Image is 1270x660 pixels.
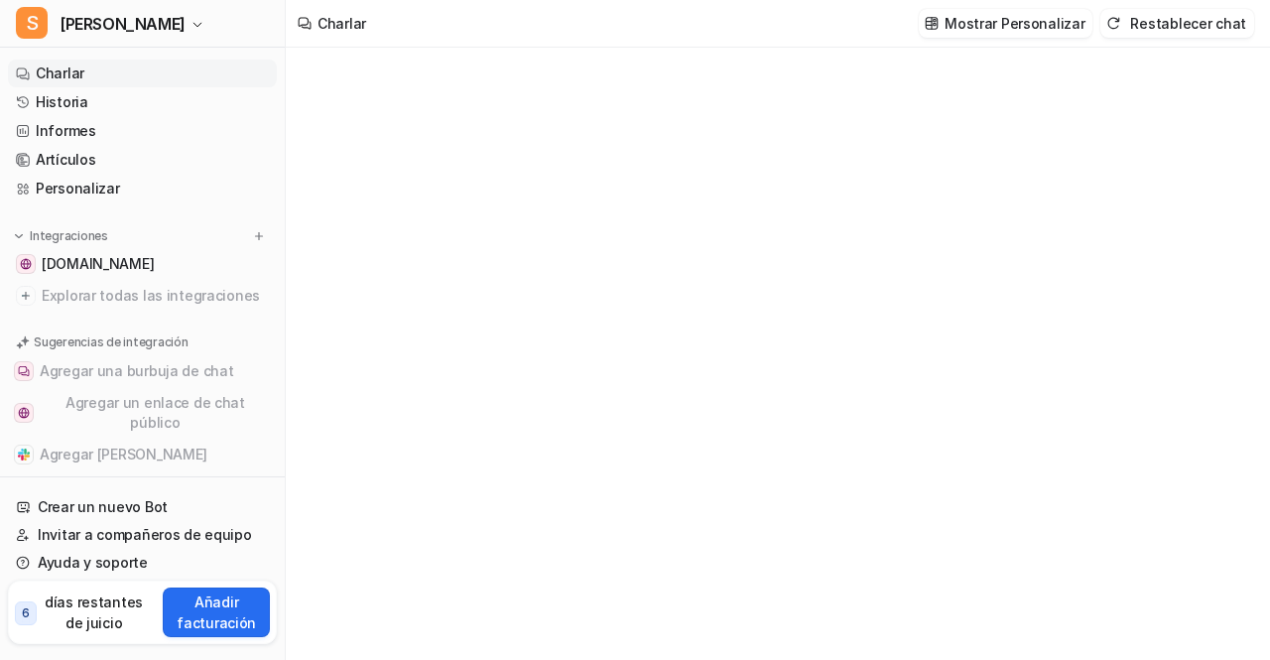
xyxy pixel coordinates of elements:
[8,355,277,387] button: Agregar una burbuja de chatAgregar una burbuja de chat
[36,151,95,168] font: Artículos
[18,449,30,461] img: Agregar a Slack
[12,229,26,243] img: expandir el menú
[18,407,30,419] img: Agregar un enlace de chat público
[8,387,277,439] button: Agregar un enlace de chat públicoAgregar un enlace de chat público
[8,88,277,116] a: Historia
[40,362,233,379] font: Agregar una burbuja de chat
[26,11,39,35] font: S
[38,554,148,571] font: Ayuda y soporte
[919,9,1092,38] button: Mostrar Personalizar
[8,60,277,87] a: Charlar
[1106,16,1120,31] img: reiniciar
[177,594,256,631] font: Añadir facturación
[163,588,270,637] button: Añadir facturación
[20,258,32,270] img: primerecovr.com
[45,594,143,631] font: días restantes de juicio
[317,15,366,32] font: Charlar
[36,65,84,81] font: Charlar
[8,282,277,310] a: Explorar todas las integraciones
[1100,9,1254,38] button: Restablecer chat
[42,255,154,272] font: [DOMAIN_NAME]
[65,394,245,431] font: Agregar un enlace de chat público
[34,334,189,349] font: Sugerencias de integración
[945,15,1084,32] font: Mostrar Personalizar
[8,226,114,246] button: Integraciones
[8,521,277,549] a: Invitar a compañeros de equipo
[8,146,277,174] a: Artículos
[8,175,277,202] a: Personalizar
[8,493,277,521] a: Crear un nuevo Bot
[8,439,277,470] button: Agregar a SlackAgregar [PERSON_NAME]
[8,549,277,577] a: Ayuda y soporte
[60,14,186,34] font: [PERSON_NAME]
[22,605,30,620] font: 6
[38,526,252,543] font: Invitar a compañeros de equipo
[42,287,260,304] font: Explorar todas las integraciones
[30,228,108,243] font: Integraciones
[8,117,277,145] a: Informes
[40,446,207,462] font: Agregar [PERSON_NAME]
[8,250,277,278] a: primerecovr.com[DOMAIN_NAME]
[925,16,939,31] img: personalizar
[252,229,266,243] img: menu_add.svg
[36,122,96,139] font: Informes
[38,498,168,515] font: Crear un nuevo Bot
[36,180,120,197] font: Personalizar
[16,286,36,306] img: Explora todas las integraciones
[18,365,30,377] img: Agregar una burbuja de chat
[36,93,88,110] font: Historia
[1130,15,1246,32] font: Restablecer chat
